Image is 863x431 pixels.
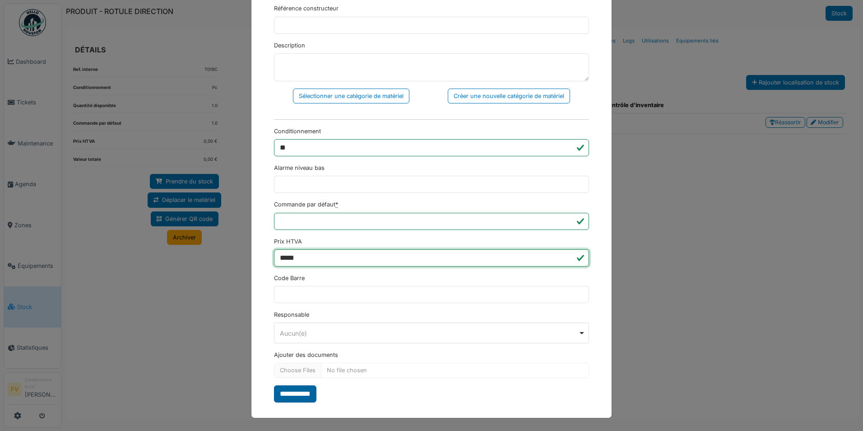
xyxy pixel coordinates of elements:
[274,127,321,136] label: Conditionnement
[448,89,570,103] div: Créer une nouvelle catégorie de matériel
[280,328,578,338] div: Aucun(e)
[274,351,338,359] label: Ajouter des documents
[335,201,338,208] abbr: Requis
[274,274,305,282] label: Code Barre
[274,200,338,209] label: Commande par défaut
[274,310,309,319] label: Responsable
[293,89,409,103] div: Sélectionner une catégorie de matériel
[274,164,325,172] label: Alarme niveau bas
[274,237,302,246] label: Prix HTVA
[274,4,339,13] label: Référence constructeur
[274,41,305,50] label: Description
